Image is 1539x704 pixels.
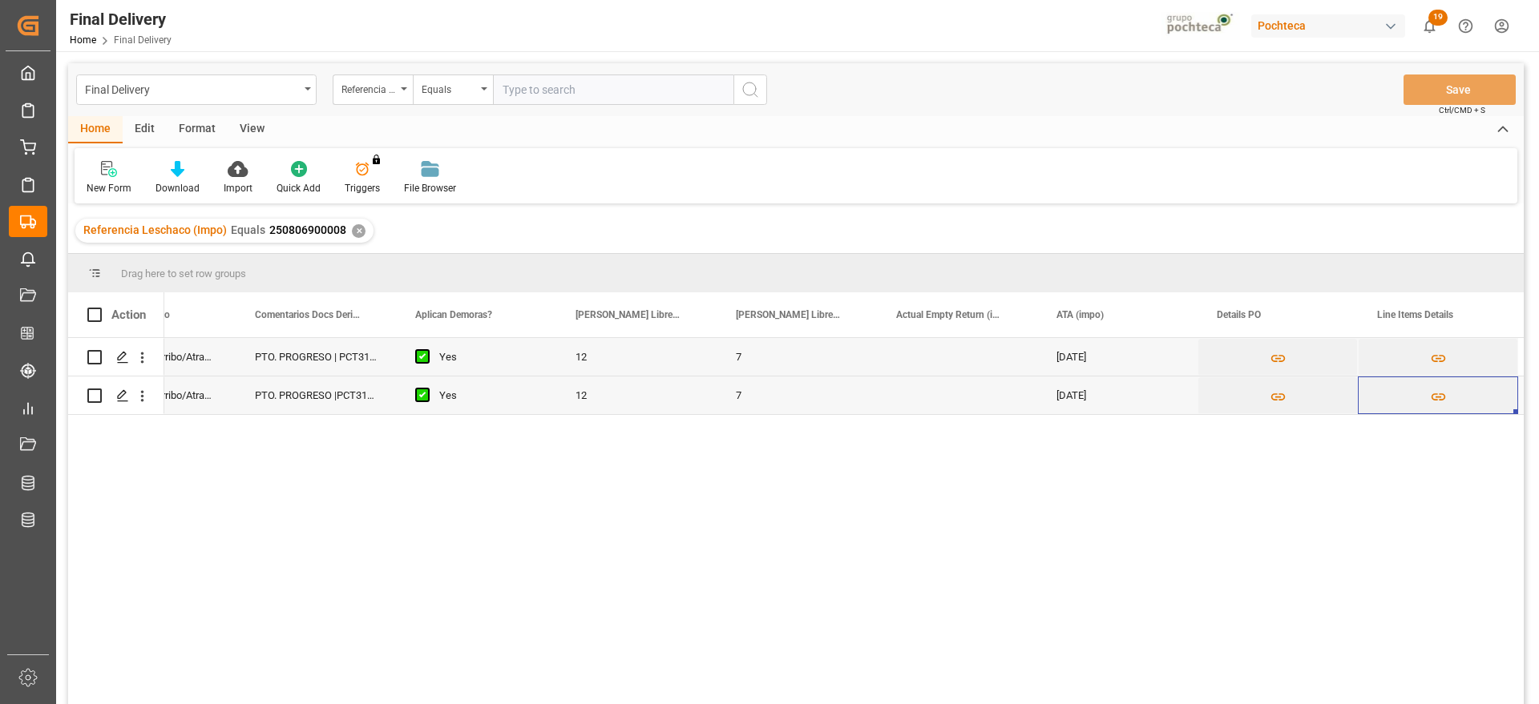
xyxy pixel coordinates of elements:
[111,308,146,322] div: Action
[422,78,476,97] div: Equals
[556,376,717,414] div: 12
[341,78,396,97] div: Referencia Leschaco (Impo)
[1377,309,1453,320] span: Line Items Details
[352,224,366,238] div: ✕
[493,74,733,105] input: Type to search
[1217,309,1261,320] span: Details PO
[156,181,200,195] div: Download
[121,268,246,280] span: Drag here to set row groups
[736,309,843,320] span: [PERSON_NAME] Libres Almacenajes
[236,338,396,376] div: PTO. PROGRESO | PCT3116
[717,376,877,414] div: 7
[83,223,227,236] span: Referencia Leschaco (Impo)
[1037,376,1198,414] div: [DATE]
[123,116,167,143] div: Edit
[415,309,492,320] span: Aplican Demoras?
[167,116,228,143] div: Format
[1404,74,1516,105] button: Save
[76,74,317,105] button: open menu
[228,116,277,143] div: View
[1439,104,1485,116] span: Ctrl/CMD + S
[68,338,164,376] div: Press SPACE to select this row.
[1412,8,1448,44] button: show 19 new notifications
[70,7,172,31] div: Final Delivery
[439,377,537,414] div: Yes
[717,338,877,376] div: 7
[1251,14,1405,38] div: Pochteca
[236,376,396,414] div: PTO. PROGRESO |PCT3114
[404,181,456,195] div: File Browser
[231,223,265,236] span: Equals
[255,309,362,320] span: Comentarios Docs Derived
[68,116,123,143] div: Home
[68,376,164,415] div: Press SPACE to select this row.
[1428,10,1448,26] span: 19
[333,74,413,105] button: open menu
[224,181,252,195] div: Import
[1161,12,1241,40] img: pochtecaImg.jpg_1689854062.jpg
[1056,309,1104,320] span: ATA (impo)
[733,74,767,105] button: search button
[1251,10,1412,41] button: Pochteca
[556,338,717,376] div: 12
[1037,338,1198,376] div: [DATE]
[576,309,683,320] span: [PERSON_NAME] Libres Demoras
[1448,8,1484,44] button: Help Center
[269,223,346,236] span: 250806900008
[70,34,96,46] a: Home
[896,309,1004,320] span: Actual Empty Return (impo)
[439,339,537,376] div: Yes
[87,181,131,195] div: New Form
[85,78,299,99] div: Final Delivery
[277,181,321,195] div: Quick Add
[413,74,493,105] button: open menu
